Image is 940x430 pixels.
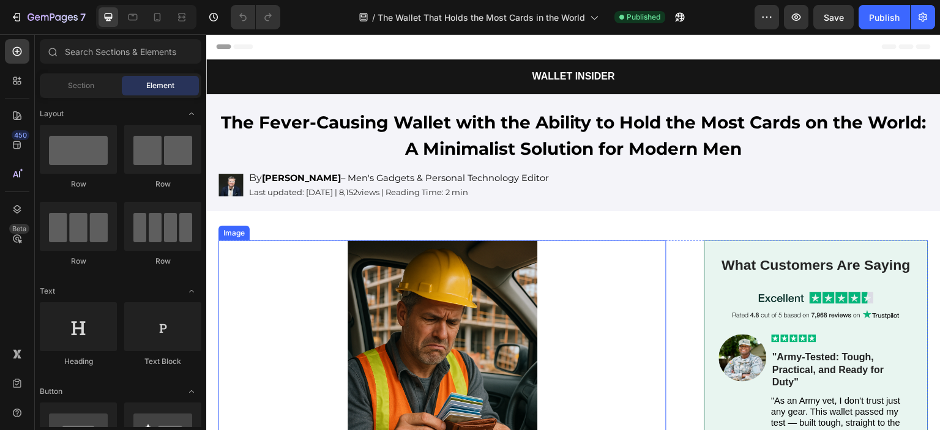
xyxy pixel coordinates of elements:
[40,179,117,190] div: Row
[56,138,343,149] span: – Men's Gadgets & Personal Technology Editor
[326,37,408,47] strong: WALLET INSIDER
[40,286,55,297] span: Text
[12,138,37,163] img: gempages_520056685713163298-46dc1048-b183-488c-9ddc-1dedcb56d32a.webp
[56,138,135,149] strong: [PERSON_NAME]
[40,386,62,397] span: Button
[5,5,91,29] button: 7
[859,5,910,29] button: Publish
[40,256,117,267] div: Row
[15,78,720,125] span: The Fever-Causing Wallet with the Ability to Hold the Most Cards on the World: A Minimalist Solut...
[567,317,707,355] p: "Army-Tested: Tough, Practical, and Ready for Duty"
[824,12,844,23] span: Save
[124,256,201,267] div: Row
[182,382,201,401] span: Toggle open
[565,362,695,405] span: "As an Army vet, I don’t trust just any gear. This wallet passed my test — built tough, straight ...
[182,104,201,124] span: Toggle open
[813,5,854,29] button: Save
[43,138,343,150] p: By
[68,80,94,91] span: Section
[124,356,201,367] div: Text Block
[15,193,41,204] div: Image
[627,12,660,23] span: Published
[231,5,280,29] div: Undo/Redo
[869,11,900,24] div: Publish
[146,80,174,91] span: Element
[513,251,707,291] img: gempages_520056685713163298-210c9e39-1a64-44d3-a83f-f823b46cb2ba.png
[40,356,117,367] div: Heading
[378,11,585,24] span: The Wallet That Holds the Most Cards in the World
[43,153,343,163] p: Last updated: [DATE] | 8,152views | Reading Time: 2 min
[12,130,29,140] div: 450
[513,300,561,348] img: gempages_520056685713163298-8e9c4247-bf65-48da-b0ff-9e9f7bc3a979.jpg
[514,222,706,240] p: What Customers Are Saying
[372,11,375,24] span: /
[40,108,64,119] span: Layout
[9,224,29,234] div: Beta
[124,179,201,190] div: Row
[40,39,201,64] input: Search Sections & Elements
[206,34,940,430] iframe: Design area
[80,10,86,24] p: 7
[182,281,201,301] span: Toggle open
